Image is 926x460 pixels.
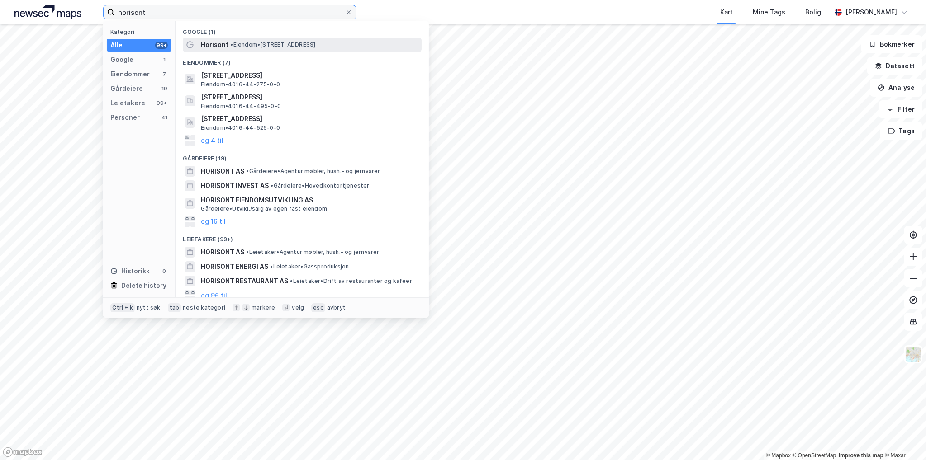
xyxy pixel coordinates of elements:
[110,69,150,80] div: Eiendommer
[793,452,836,459] a: OpenStreetMap
[201,180,269,191] span: HORISONT INVEST AS
[155,42,168,49] div: 99+
[861,35,922,53] button: Bokmerker
[720,7,733,18] div: Kart
[201,39,228,50] span: Horisont
[201,276,288,286] span: HORISONT RESTAURANT AS
[905,346,922,363] img: Z
[870,79,922,97] button: Analyse
[176,148,429,164] div: Gårdeiere (19)
[270,263,349,270] span: Leietaker • Gassproduksjon
[753,7,785,18] div: Mine Tags
[110,83,143,94] div: Gårdeiere
[201,195,418,206] span: HORISONT EIENDOMSUTVIKLING AS
[176,52,429,68] div: Eiendommer (7)
[879,100,922,118] button: Filter
[271,182,273,189] span: •
[805,7,821,18] div: Bolig
[201,247,244,258] span: HORISONT AS
[110,28,171,35] div: Kategori
[161,268,168,275] div: 0
[845,7,897,18] div: [PERSON_NAME]
[3,447,43,457] a: Mapbox homepage
[176,21,429,38] div: Google (1)
[161,114,168,121] div: 41
[110,40,123,51] div: Alle
[110,98,145,108] div: Leietakere
[290,277,412,285] span: Leietaker • Drift av restauranter og kafeer
[271,182,369,189] span: Gårdeiere • Hovedkontortjenester
[201,92,418,103] span: [STREET_ADDRESS]
[176,229,429,245] div: Leietakere (99+)
[252,304,275,311] div: markere
[766,452,791,459] a: Mapbox
[161,85,168,92] div: 19
[114,5,345,19] input: Søk på adresse, matrikkel, gårdeiere, leietakere eller personer
[246,168,380,175] span: Gårdeiere • Agentur møbler, hush.- og jernvarer
[110,266,150,277] div: Historikk
[161,70,168,78] div: 7
[201,113,418,124] span: [STREET_ADDRESS]
[867,57,922,75] button: Datasett
[327,304,346,311] div: avbryt
[201,261,268,272] span: HORISONT ENERGI AS
[311,303,325,312] div: esc
[839,452,883,459] a: Improve this map
[183,304,225,311] div: neste kategori
[201,216,226,227] button: og 16 til
[290,277,293,284] span: •
[246,249,249,255] span: •
[168,303,181,312] div: tab
[201,290,227,301] button: og 96 til
[270,263,273,270] span: •
[246,249,379,256] span: Leietaker • Agentur møbler, hush.- og jernvarer
[110,112,140,123] div: Personer
[246,168,249,174] span: •
[201,81,280,88] span: Eiendom • 4016-44-275-0-0
[880,122,922,140] button: Tags
[137,304,161,311] div: nytt søk
[110,303,135,312] div: Ctrl + k
[121,280,166,291] div: Delete history
[155,99,168,107] div: 99+
[201,135,223,146] button: og 4 til
[201,166,244,177] span: HORISONT AS
[161,56,168,63] div: 1
[14,5,81,19] img: logo.a4113a55bc3d86da70a041830d287a7e.svg
[201,205,327,212] span: Gårdeiere • Utvikl./salg av egen fast eiendom
[881,417,926,460] iframe: Chat Widget
[230,41,233,48] span: •
[292,304,304,311] div: velg
[201,124,280,131] span: Eiendom • 4016-44-525-0-0
[110,54,133,65] div: Google
[201,70,418,81] span: [STREET_ADDRESS]
[230,41,315,48] span: Eiendom • [STREET_ADDRESS]
[201,103,281,110] span: Eiendom • 4016-44-495-0-0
